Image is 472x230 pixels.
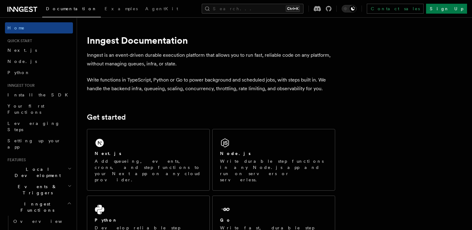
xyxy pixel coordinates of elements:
[220,158,327,183] p: Write durable step functions in any Node.js app and run on servers or serverless.
[7,138,61,149] span: Setting up your app
[145,6,178,11] span: AgentKit
[342,5,357,12] button: Toggle dark mode
[87,35,335,46] h1: Inngest Documentation
[5,181,73,198] button: Events & Triggers
[5,166,68,179] span: Local Development
[87,51,335,68] p: Inngest is an event-driven durable execution platform that allows you to run fast, reliable code ...
[7,70,30,75] span: Python
[87,113,126,122] a: Get started
[5,22,73,33] a: Home
[95,158,202,183] p: Add queueing, events, crons, and step functions to your Next app on any cloud provider.
[5,45,73,56] a: Next.js
[7,104,44,115] span: Your first Functions
[212,129,335,191] a: Node.jsWrite durable step functions in any Node.js app and run on servers or serverless.
[5,67,73,78] a: Python
[95,217,118,223] h2: Python
[5,118,73,135] a: Leveraging Steps
[101,2,142,17] a: Examples
[5,100,73,118] a: Your first Functions
[426,4,467,14] a: Sign Up
[7,25,25,31] span: Home
[5,38,32,43] span: Quick start
[220,217,231,223] h2: Go
[105,6,138,11] span: Examples
[142,2,182,17] a: AgentKit
[95,150,121,157] h2: Next.js
[87,129,210,191] a: Next.jsAdd queueing, events, crons, and step functions to your Next app on any cloud provider.
[5,157,26,162] span: Features
[7,48,37,53] span: Next.js
[5,201,67,213] span: Inngest Functions
[7,92,72,97] span: Install the SDK
[5,198,73,216] button: Inngest Functions
[5,184,68,196] span: Events & Triggers
[5,83,35,88] span: Inngest tour
[5,89,73,100] a: Install the SDK
[220,150,251,157] h2: Node.js
[7,121,60,132] span: Leveraging Steps
[7,59,37,64] span: Node.js
[5,164,73,181] button: Local Development
[5,135,73,153] a: Setting up your app
[367,4,424,14] a: Contact sales
[11,216,73,227] a: Overview
[46,6,97,11] span: Documentation
[87,76,335,93] p: Write functions in TypeScript, Python or Go to power background and scheduled jobs, with steps bu...
[202,4,303,14] button: Search...Ctrl+K
[5,56,73,67] a: Node.js
[13,219,77,224] span: Overview
[42,2,101,17] a: Documentation
[286,6,300,12] kbd: Ctrl+K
